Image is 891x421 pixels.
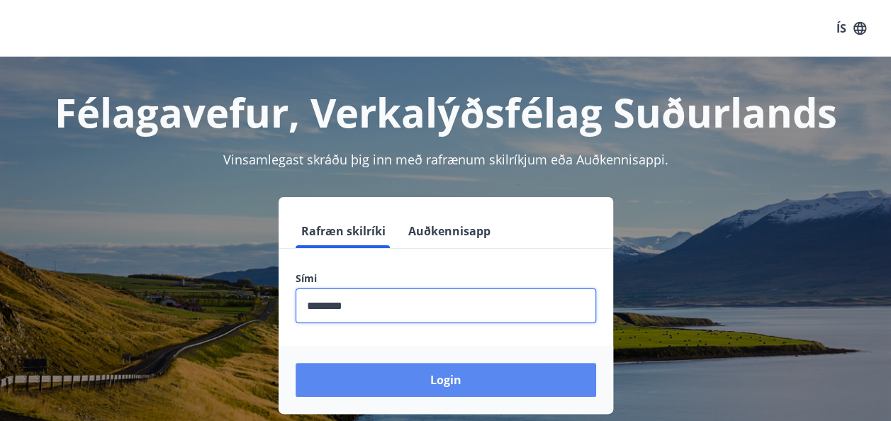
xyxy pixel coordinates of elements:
button: Login [296,363,596,397]
button: Rafræn skilríki [296,214,391,248]
span: Vinsamlegast skráðu þig inn með rafrænum skilríkjum eða Auðkennisappi. [223,151,668,168]
label: Sími [296,271,596,286]
button: ÍS [829,16,874,41]
h1: Félagavefur, Verkalýðsfélag Suðurlands [17,85,874,139]
button: Auðkennisapp [403,214,496,248]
